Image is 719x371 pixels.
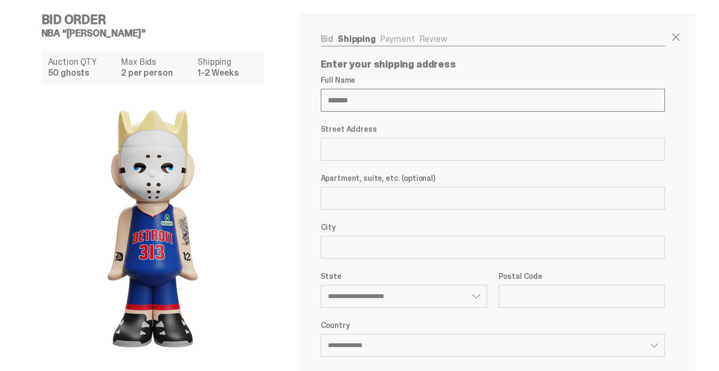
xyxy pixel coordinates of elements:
dd: 50 ghosts [48,69,115,77]
label: Street Address [321,125,666,133]
dt: Shipping [197,58,257,66]
label: Postal Code [499,272,666,281]
p: Enter your shipping address [321,59,666,69]
a: Shipping [338,33,376,45]
label: Country [321,321,666,330]
label: City [321,223,666,232]
h4: Bid Order [41,13,273,26]
label: State [321,272,488,281]
dt: Max Bids [121,58,191,66]
label: Full Name [321,76,666,84]
label: Apartment, suite, etc. (optional) [321,174,666,183]
h5: NBA “[PERSON_NAME]” [41,28,273,38]
img: product image [44,93,262,365]
dd: 2 per person [121,69,191,77]
a: Bid [321,33,334,45]
dd: 1-2 Weeks [197,69,257,77]
dt: Auction QTY [48,58,115,66]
